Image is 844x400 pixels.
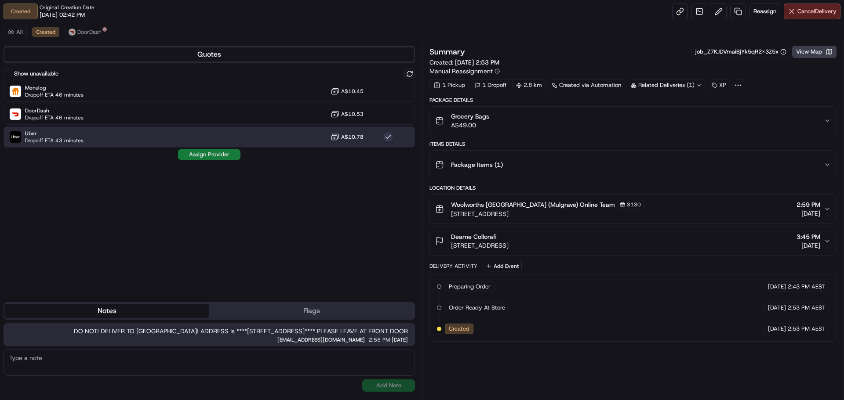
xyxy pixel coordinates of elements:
[25,114,84,121] span: Dropoff ETA 46 minutes
[548,79,625,91] a: Created via Automation
[451,121,489,130] span: A$49.00
[471,79,510,91] div: 1 Dropoff
[331,87,364,96] button: A$10.45
[178,149,240,160] button: Assign Provider
[430,227,836,255] button: Dearne Collorafi[STREET_ADDRESS]3:45 PM[DATE]
[331,110,364,119] button: A$10.53
[25,130,84,137] span: Uber
[4,47,414,61] button: Quotes
[430,151,836,179] button: Package Items (1)
[788,304,825,312] span: 2:53 PM AEST
[449,325,469,333] span: Created
[40,11,85,19] span: [DATE] 02:42 PM
[753,7,776,15] span: Reassign
[392,337,408,342] span: [DATE]
[788,283,825,291] span: 2:43 PM AEST
[708,79,730,91] div: XP
[430,195,836,223] button: Woolworths [GEOGRAPHIC_DATA] (Mulgrave) Online Team3130[STREET_ADDRESS]2:59 PM[DATE]
[512,79,546,91] div: 2.8 km
[40,4,95,11] span: Original Creation Date
[77,29,102,36] span: DoorDash
[451,209,644,218] span: [STREET_ADDRESS]
[797,209,820,218] span: [DATE]
[627,201,641,208] span: 3130
[429,263,477,270] div: Delivery Activity
[451,160,503,169] span: Package Items ( 1 )
[768,283,786,291] span: [DATE]
[797,200,820,209] span: 2:59 PM
[25,84,84,91] span: Menulog
[483,261,522,271] button: Add Event
[341,111,364,118] span: A$10.53
[369,337,390,342] span: 2:55 PM
[695,48,786,56] button: job_Z7KJDVmaiBjYk5qR2x3Z5x
[277,337,365,342] span: [EMAIL_ADDRESS][DOMAIN_NAME]
[341,88,364,95] span: A$10.45
[749,4,780,19] button: Reassign
[451,241,509,250] span: [STREET_ADDRESS]
[25,91,84,98] span: Dropoff ETA 46 minutes
[797,232,820,241] span: 3:45 PM
[788,325,825,333] span: 2:53 PM AEST
[797,241,820,250] span: [DATE]
[768,304,786,312] span: [DATE]
[784,4,840,19] button: CancelDelivery
[455,58,499,66] span: [DATE] 2:53 PM
[209,304,414,318] button: Flags
[429,97,837,104] div: Package Details
[11,327,408,335] span: DO NOT! DELIVER TO [GEOGRAPHIC_DATA]! ADDRESS Is ****[STREET_ADDRESS]**** PLEASE LEAVE AT FRONT DOOR
[768,325,786,333] span: [DATE]
[4,27,27,37] button: All
[792,46,837,58] button: View Map
[36,29,55,36] span: Created
[32,27,59,37] button: Created
[14,70,58,78] label: Show unavailable
[429,67,500,76] button: Manual Reassignment
[429,184,837,191] div: Location Details
[429,67,493,76] span: Manual Reassignment
[10,131,21,143] img: Uber
[25,137,84,144] span: Dropoff ETA 43 minutes
[10,86,21,97] img: Menulog
[331,133,364,141] button: A$10.78
[429,79,469,91] div: 1 Pickup
[451,200,615,209] span: Woolworths [GEOGRAPHIC_DATA] (Mulgrave) Online Team
[449,283,491,291] span: Preparing Order
[451,112,489,121] span: Grocery Bags
[25,107,84,114] span: DoorDash
[429,48,465,56] h3: Summary
[627,79,706,91] div: Related Deliveries (1)
[797,7,837,15] span: Cancel Delivery
[449,304,505,312] span: Order Ready At Store
[341,133,364,141] span: A$10.78
[65,27,105,37] button: DoorDash
[10,108,21,120] img: DoorDash
[429,58,499,67] span: Created:
[69,29,76,36] img: doordash_logo_v2.png
[451,232,497,241] span: Dearne Collorafi
[430,107,836,135] button: Grocery BagsA$49.00
[4,304,209,318] button: Notes
[429,141,837,148] div: Items Details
